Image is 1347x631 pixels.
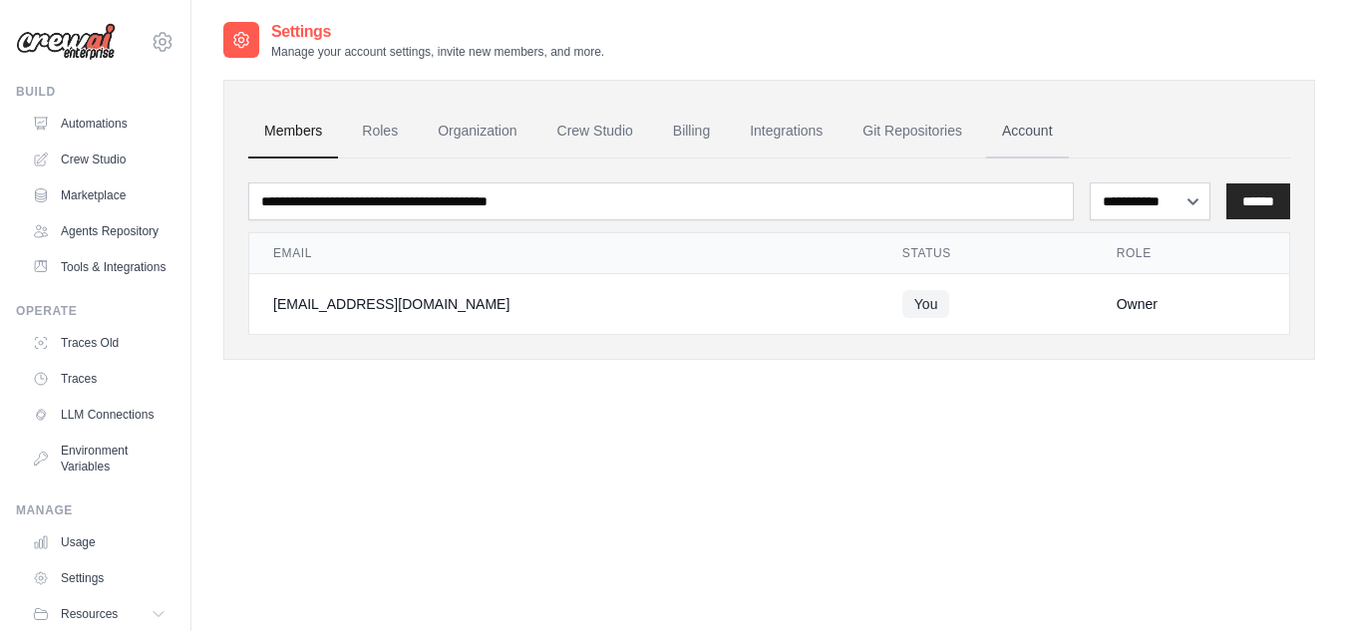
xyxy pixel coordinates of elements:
[24,598,174,630] button: Resources
[346,105,414,158] a: Roles
[24,363,174,395] a: Traces
[271,44,604,60] p: Manage your account settings, invite new members, and more.
[1093,233,1289,274] th: Role
[24,399,174,431] a: LLM Connections
[902,290,950,318] span: You
[24,144,174,175] a: Crew Studio
[541,105,649,158] a: Crew Studio
[1117,294,1265,314] div: Owner
[16,303,174,319] div: Operate
[16,23,116,61] img: Logo
[249,233,878,274] th: Email
[24,108,174,140] a: Automations
[16,502,174,518] div: Manage
[24,562,174,594] a: Settings
[24,251,174,283] a: Tools & Integrations
[24,526,174,558] a: Usage
[986,105,1069,158] a: Account
[846,105,978,158] a: Git Repositories
[271,20,604,44] h2: Settings
[24,327,174,359] a: Traces Old
[24,215,174,247] a: Agents Repository
[248,105,338,158] a: Members
[273,294,854,314] div: [EMAIL_ADDRESS][DOMAIN_NAME]
[16,84,174,100] div: Build
[24,435,174,482] a: Environment Variables
[734,105,839,158] a: Integrations
[422,105,532,158] a: Organization
[61,606,118,622] span: Resources
[878,233,1093,274] th: Status
[24,179,174,211] a: Marketplace
[657,105,726,158] a: Billing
